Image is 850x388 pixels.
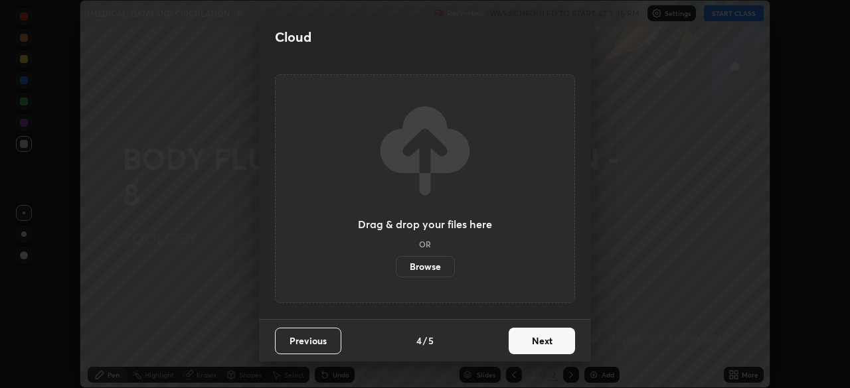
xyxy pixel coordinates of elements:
[275,29,311,46] h2: Cloud
[275,328,341,354] button: Previous
[416,334,422,348] h4: 4
[419,240,431,248] h5: OR
[358,219,492,229] h3: Drag & drop your files here
[509,328,575,354] button: Next
[423,334,427,348] h4: /
[428,334,434,348] h4: 5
